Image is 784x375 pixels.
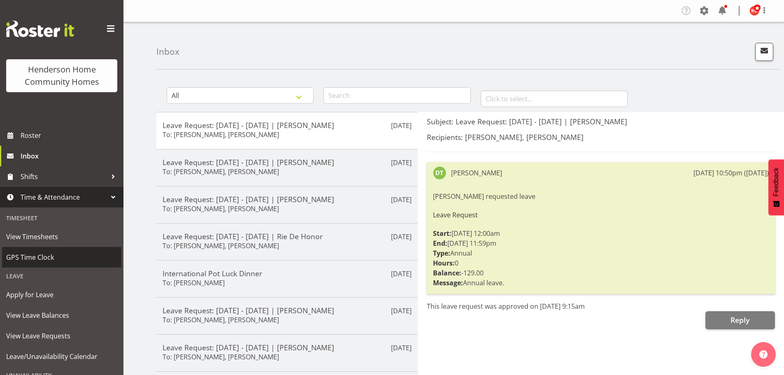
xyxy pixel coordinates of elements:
[6,330,117,342] span: View Leave Requests
[772,168,780,196] span: Feedback
[163,130,279,139] h6: To: [PERSON_NAME], [PERSON_NAME]
[163,205,279,213] h6: To: [PERSON_NAME], [PERSON_NAME]
[2,226,121,247] a: View Timesheets
[693,168,769,178] div: [DATE] 10:50pm ([DATE])
[451,168,502,178] div: [PERSON_NAME]
[6,251,117,263] span: GPS Time Clock
[163,306,412,315] h5: Leave Request: [DATE] - [DATE] | [PERSON_NAME]
[156,47,179,56] h4: Inbox
[163,242,279,250] h6: To: [PERSON_NAME], [PERSON_NAME]
[433,166,446,179] img: dipika-thapa8541.jpg
[391,195,412,205] p: [DATE]
[21,150,119,162] span: Inbox
[749,6,759,16] img: kirsty-crossley8517.jpg
[163,195,412,204] h5: Leave Request: [DATE] - [DATE] | [PERSON_NAME]
[163,343,412,352] h5: Leave Request: [DATE] - [DATE] | [PERSON_NAME]
[391,158,412,168] p: [DATE]
[433,268,461,277] strong: Balance:
[21,191,107,203] span: Time & Attendance
[323,87,470,104] input: Search
[6,289,117,301] span: Apply for Leave
[391,121,412,130] p: [DATE]
[433,239,447,248] strong: End:
[427,133,775,142] h5: Recipients: [PERSON_NAME], [PERSON_NAME]
[2,305,121,326] a: View Leave Balances
[6,231,117,243] span: View Timesheets
[2,247,121,268] a: GPS Time Clock
[6,350,117,363] span: Leave/Unavailability Calendar
[391,306,412,316] p: [DATE]
[2,284,121,305] a: Apply for Leave
[21,170,107,183] span: Shifts
[163,168,279,176] h6: To: [PERSON_NAME], [PERSON_NAME]
[433,229,451,238] strong: Start:
[2,326,121,346] a: View Leave Requests
[163,269,412,278] h5: International Pot Luck Dinner
[163,316,279,324] h6: To: [PERSON_NAME], [PERSON_NAME]
[433,259,455,268] strong: Hours:
[730,315,749,325] span: Reply
[768,159,784,215] button: Feedback - Show survey
[21,129,119,142] span: Roster
[163,158,412,167] h5: Leave Request: [DATE] - [DATE] | [PERSON_NAME]
[14,63,109,88] div: Henderson Home Community Homes
[163,121,412,130] h5: Leave Request: [DATE] - [DATE] | [PERSON_NAME]
[6,21,74,37] img: Rosterit website logo
[391,343,412,353] p: [DATE]
[6,309,117,321] span: View Leave Balances
[2,268,121,284] div: Leave
[759,350,768,359] img: help-xxl-2.png
[427,302,585,311] span: This leave request was approved on [DATE] 9:15am
[433,249,450,258] strong: Type:
[427,117,775,126] h5: Subject: Leave Request: [DATE] - [DATE] | [PERSON_NAME]
[391,269,412,279] p: [DATE]
[2,346,121,367] a: Leave/Unavailability Calendar
[163,353,279,361] h6: To: [PERSON_NAME], [PERSON_NAME]
[433,211,769,219] h6: Leave Request
[705,311,775,329] button: Reply
[163,232,412,241] h5: Leave Request: [DATE] - [DATE] | Rie De Honor
[2,210,121,226] div: Timesheet
[163,279,225,287] h6: To: [PERSON_NAME]
[481,91,628,107] input: Click to select...
[391,232,412,242] p: [DATE]
[433,189,769,290] div: [PERSON_NAME] requested leave [DATE] 12:00am [DATE] 11:59pm Annual 0 -129.00 Annual leave.
[433,278,463,287] strong: Message:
